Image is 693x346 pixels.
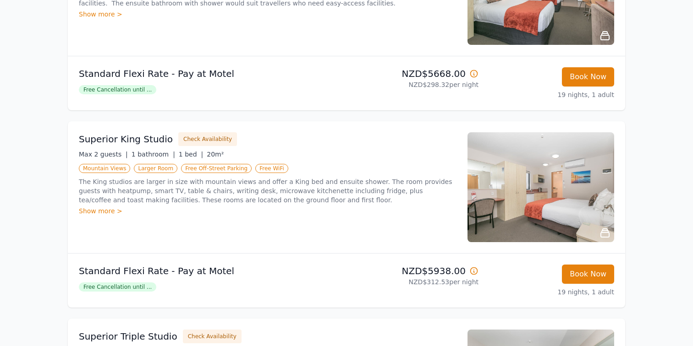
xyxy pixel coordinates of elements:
span: Larger Room [134,164,177,173]
p: 19 nights, 1 adult [486,287,614,297]
div: Show more > [79,10,456,19]
span: Free WiFi [255,164,288,173]
span: 20m² [207,151,224,158]
p: Standard Flexi Rate - Pay at Motel [79,265,343,277]
button: Check Availability [178,132,237,146]
p: Standard Flexi Rate - Pay at Motel [79,67,343,80]
p: NZD$5938.00 [350,265,478,277]
span: Mountain Views [79,164,130,173]
h3: Superior Triple Studio [79,330,177,343]
span: 1 bathroom | [132,151,175,158]
button: Book Now [562,265,614,284]
span: Free Off-Street Parking [181,164,252,173]
p: NZD$298.32 per night [350,80,478,89]
span: Free Cancellation until ... [79,85,156,94]
button: Check Availability [183,330,242,343]
span: Max 2 guests | [79,151,128,158]
h3: Superior King Studio [79,133,173,146]
p: 19 nights, 1 adult [486,90,614,99]
span: Free Cancellation until ... [79,282,156,292]
button: Book Now [562,67,614,86]
p: NZD$5668.00 [350,67,478,80]
span: 1 bed | [179,151,203,158]
p: NZD$312.53 per night [350,277,478,287]
p: The King studios are larger in size with mountain views and offer a King bed and ensuite shower. ... [79,177,456,205]
div: Show more > [79,206,456,216]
